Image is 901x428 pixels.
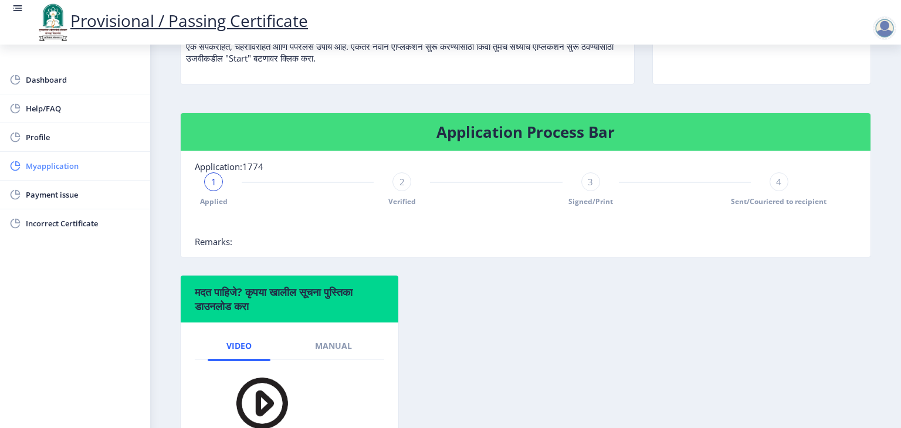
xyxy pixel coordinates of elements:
span: Signed/Print [568,196,613,206]
h4: Application Process Bar [195,123,856,141]
span: Payment issue [26,188,141,202]
span: 2 [399,176,405,188]
a: Video [208,332,270,360]
span: Dashboard [26,73,141,87]
span: Application:1774 [195,161,263,172]
span: Incorrect Certificate [26,216,141,230]
a: Manual [296,332,371,360]
img: logo [35,2,70,42]
a: Provisional / Passing Certificate [35,9,308,32]
span: Manual [315,341,352,351]
h6: मदत पाहिजे? कृपया खालील सूचना पुस्तिका डाउनलोड करा [195,285,384,313]
span: Remarks: [195,236,232,247]
span: 1 [211,176,216,188]
span: Profile [26,130,141,144]
span: Help/FAQ [26,101,141,116]
span: Verified [388,196,416,206]
span: Myapplication [26,159,141,173]
span: Video [226,341,252,351]
span: Applied [200,196,228,206]
span: 4 [776,176,781,188]
span: 3 [588,176,593,188]
span: Sent/Couriered to recipient [731,196,827,206]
